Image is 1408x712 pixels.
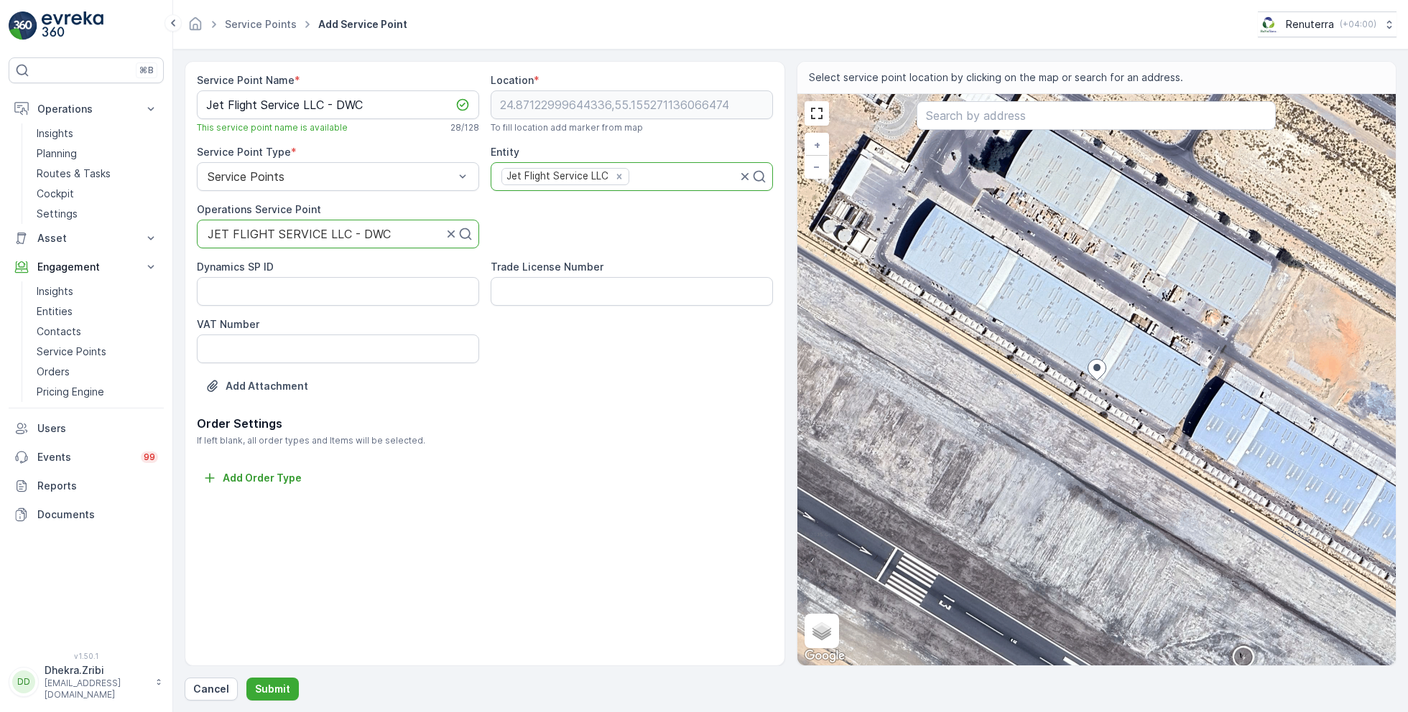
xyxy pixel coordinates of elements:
p: Contacts [37,324,81,339]
label: Location [491,74,534,86]
p: Reports [37,479,158,493]
div: Jet Flight Service LLC [502,169,611,184]
p: Users [37,421,158,436]
p: Insights [37,284,73,299]
a: Pricing Engine [31,382,164,402]
a: Entities [31,301,164,322]
label: Entity [491,146,519,158]
p: Routes & Tasks [37,167,111,181]
span: Add Service Point [315,17,410,32]
p: Insights [37,126,73,141]
p: Orders [37,365,70,379]
img: logo_light-DOdMpM7g.png [42,11,103,40]
p: Settings [37,207,78,221]
label: VAT Number [197,318,259,330]
p: Dhekra.Zribi [45,663,148,678]
span: − [813,160,820,172]
a: Homepage [187,22,203,34]
img: Screenshot_2024-07-26_at_13.33.01.png [1258,17,1280,32]
label: Operations Service Point [197,203,321,215]
span: v 1.50.1 [9,652,164,660]
a: Service Points [225,18,297,30]
p: Planning [37,146,77,161]
p: ⌘B [139,65,154,76]
a: Reports [9,472,164,500]
button: Submit [246,678,299,701]
a: Users [9,414,164,443]
span: This service point name is available [197,122,348,133]
a: Service Points [31,342,164,362]
p: Operations [37,102,135,116]
a: Open this area in Google Maps (opens a new window) [801,647,848,665]
p: Cancel [193,682,229,696]
label: Service Point Name [197,74,295,86]
p: ( +04:00 ) [1340,19,1376,30]
p: Order Settings [197,415,773,432]
button: DDDhekra.Zribi[EMAIL_ADDRESS][DOMAIN_NAME] [9,663,164,701]
p: Events [37,450,132,464]
a: Insights [31,281,164,301]
p: Cockpit [37,187,74,201]
p: Add Order Type [223,471,302,485]
button: Cancel [185,678,238,701]
p: Add Attachment [226,379,308,393]
p: Pricing Engine [37,385,104,399]
p: Engagement [37,260,135,274]
label: Service Point Type [197,146,291,158]
p: Documents [37,507,158,522]
button: Engagement [9,253,164,281]
span: + [814,139,820,151]
p: 28 / 128 [450,122,479,133]
button: Renuterra(+04:00) [1258,11,1397,37]
div: Remove Jet Flight Service LLC [611,170,627,183]
a: Documents [9,500,164,529]
a: Routes & Tasks [31,164,164,184]
span: Select service point location by clicking on the map or search for an address. [809,70,1183,85]
p: Entities [37,304,73,319]
p: 99 [144,451,155,463]
span: To fill location add marker from map [491,122,643,133]
button: Asset [9,224,164,253]
button: Add Order Type [197,469,307,487]
input: Search by address [917,101,1276,130]
img: Google [801,647,848,665]
p: Service Points [37,345,106,359]
label: Trade License Number [491,261,603,273]
a: Settings [31,204,164,224]
a: Cockpit [31,184,164,204]
p: Submit [255,682,290,696]
p: Asset [37,231,135,245]
button: Upload File [197,375,317,398]
a: Planning [31,144,164,164]
label: Dynamics SP ID [197,261,274,273]
a: Zoom Out [806,156,828,177]
a: Insights [31,123,164,144]
a: Orders [31,362,164,382]
p: [EMAIL_ADDRESS][DOMAIN_NAME] [45,678,148,701]
a: Layers [806,615,838,647]
div: DD [12,670,35,693]
img: logo [9,11,37,40]
a: View Fullscreen [806,103,828,124]
a: Events99 [9,443,164,472]
a: Zoom In [806,134,828,156]
a: Contacts [31,322,164,342]
button: Operations [9,95,164,123]
p: Renuterra [1286,17,1334,32]
span: If left blank, all order types and Items will be selected. [197,435,773,446]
